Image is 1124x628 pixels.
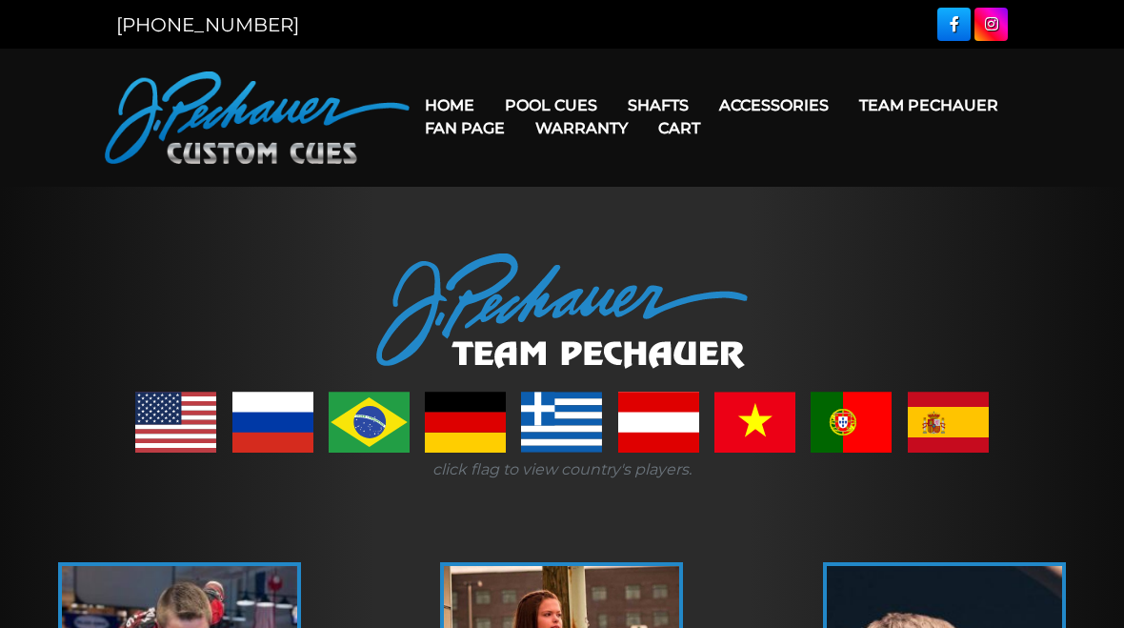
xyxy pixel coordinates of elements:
a: Warranty [520,104,643,152]
a: Pool Cues [490,81,612,130]
a: Home [410,81,490,130]
a: Shafts [612,81,704,130]
i: click flag to view country's players. [432,460,692,478]
a: Accessories [704,81,844,130]
a: [PHONE_NUMBER] [116,13,299,36]
a: Cart [643,104,715,152]
a: Fan Page [410,104,520,152]
img: Pechauer Custom Cues [105,71,410,164]
a: Team Pechauer [844,81,1014,130]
